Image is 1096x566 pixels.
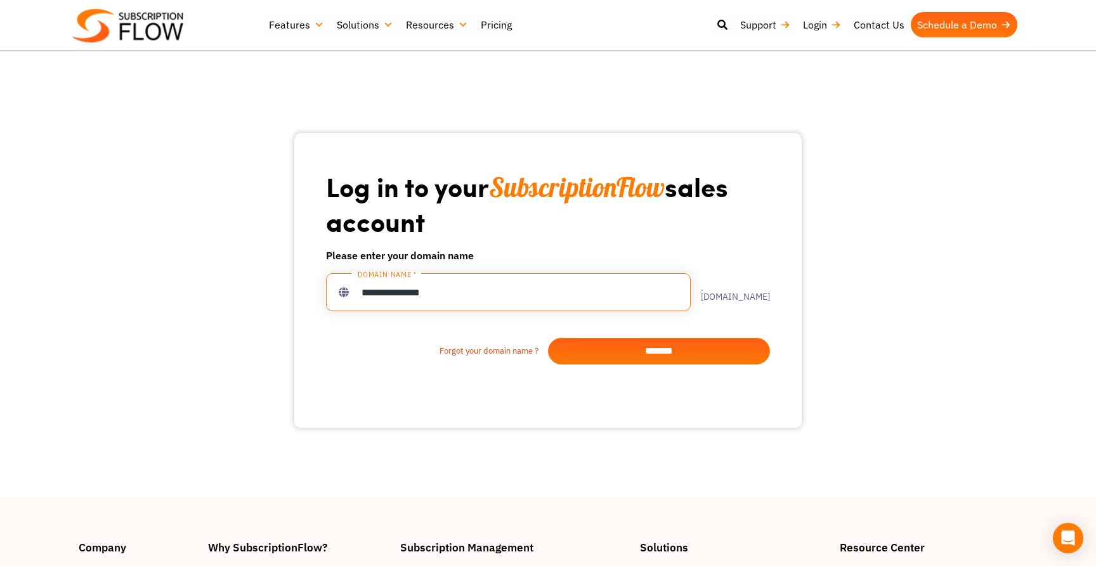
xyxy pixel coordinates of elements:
[326,345,548,357] a: Forgot your domain name ?
[640,542,827,553] h4: Solutions
[734,12,797,37] a: Support
[489,170,665,204] span: SubscriptionFlow
[797,12,847,37] a: Login
[330,12,400,37] a: Solutions
[326,248,770,263] h6: Please enter your domain name
[691,283,770,301] label: .[DOMAIN_NAME]
[840,542,1017,553] h4: Resource Center
[1053,523,1083,553] div: Open Intercom Messenger
[79,542,195,553] h4: Company
[474,12,518,37] a: Pricing
[400,542,627,553] h4: Subscription Management
[208,542,388,553] h4: Why SubscriptionFlow?
[326,170,770,238] h1: Log in to your sales account
[400,12,474,37] a: Resources
[847,12,911,37] a: Contact Us
[911,12,1017,37] a: Schedule a Demo
[72,9,183,42] img: Subscriptionflow
[263,12,330,37] a: Features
